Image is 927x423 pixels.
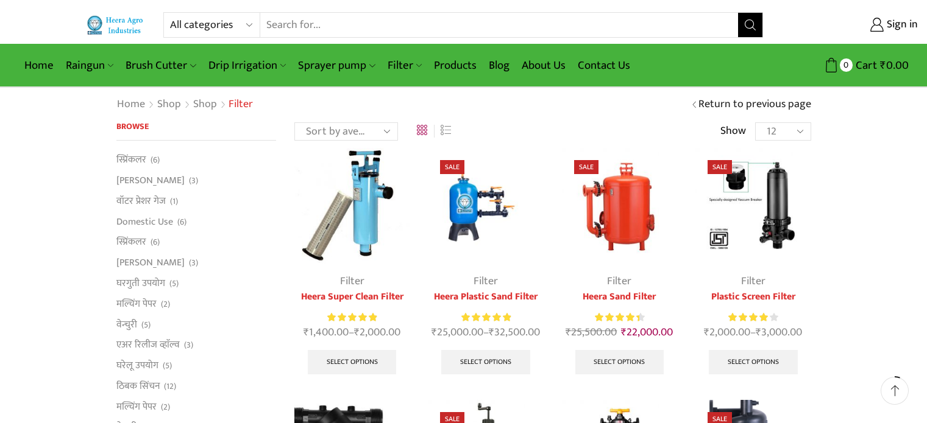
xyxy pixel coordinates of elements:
select: Shop order [294,122,398,141]
a: Shop [157,97,182,113]
a: Sign in [781,14,918,36]
a: Select options for “Heera Sand Filter” [575,350,664,374]
a: Return to previous page [698,97,811,113]
nav: Breadcrumb [116,97,253,113]
span: (3) [189,257,198,269]
span: (2) [161,298,170,310]
div: Rated 5.00 out of 5 [461,311,511,324]
bdi: 0.00 [880,56,909,75]
a: घरेलू उपयोग [116,355,158,376]
a: Shop [193,97,218,113]
a: Select options for “Heera Super Clean Filter” [308,350,397,374]
span: Rated out of 5 [595,311,639,324]
a: [PERSON_NAME] [116,253,185,273]
span: (3) [189,175,198,187]
a: Domestic Use [116,211,173,232]
span: Show [720,124,746,139]
a: Contact Us [572,51,636,80]
img: Heera Plastic Sand Filter [428,148,543,263]
a: [PERSON_NAME] [116,170,185,191]
a: Drip Irrigation [202,51,292,80]
a: वेन्चुरी [116,314,137,335]
span: ₹ [880,56,886,75]
a: मल्चिंग पेपर [116,396,157,417]
span: – [428,324,543,341]
div: Rated 5.00 out of 5 [327,311,377,324]
span: (6) [151,154,160,166]
a: Select options for “Plastic Screen Filter” [709,350,798,374]
a: Filter [474,272,498,290]
span: ₹ [566,323,571,341]
span: (6) [151,236,160,248]
img: Heera-super-clean-filter [294,148,410,263]
bdi: 25,500.00 [566,323,617,341]
a: Raingun [60,51,119,80]
img: Heera Sand Filter [562,148,677,263]
span: ₹ [354,323,360,341]
bdi: 22,000.00 [621,323,673,341]
a: ठिबक सिंचन [116,376,160,396]
span: Sale [708,160,732,174]
button: Search button [738,13,762,37]
div: Rated 4.50 out of 5 [595,311,644,324]
a: घरगुती उपयोग [116,273,165,293]
a: स्प्रिंकलर [116,153,146,170]
span: ₹ [304,323,309,341]
span: (5) [169,278,179,290]
a: Filter [607,272,631,290]
bdi: 2,000.00 [354,323,400,341]
span: ₹ [704,323,709,341]
a: Sprayer pump [292,51,381,80]
span: (12) [164,380,176,393]
span: (3) [184,339,193,351]
a: Products [428,51,483,80]
a: वॉटर प्रेशर गेज [116,191,166,211]
a: Filter [382,51,428,80]
bdi: 3,000.00 [756,323,802,341]
a: Heera Sand Filter [562,290,677,304]
span: (5) [141,319,151,331]
span: ₹ [756,323,761,341]
bdi: 25,000.00 [432,323,483,341]
input: Search for... [260,13,739,37]
span: ₹ [489,323,494,341]
span: (2) [161,401,170,413]
a: About Us [516,51,572,80]
span: ₹ [432,323,437,341]
a: Filter [340,272,364,290]
a: Brush Cutter [119,51,202,80]
a: 0 Cart ₹0.00 [775,54,909,77]
a: एअर रिलीज व्हाॅल्व [116,335,180,355]
img: Plastic Screen Filter [695,148,811,263]
div: Rated 4.00 out of 5 [728,311,778,324]
span: Sale [574,160,598,174]
bdi: 32,500.00 [489,323,540,341]
a: Home [116,97,146,113]
span: Sale [440,160,464,174]
span: Rated out of 5 [461,311,511,324]
a: Plastic Screen Filter [695,290,811,304]
a: Select options for “Heera Plastic Sand Filter” [441,350,530,374]
span: (1) [170,195,178,208]
span: Browse [116,119,149,133]
span: (5) [163,360,172,372]
span: 0 [840,58,853,71]
a: मल्चिंग पेपर [116,293,157,314]
span: Rated out of 5 [327,311,377,324]
a: Filter [741,272,765,290]
bdi: 1,400.00 [304,323,349,341]
a: स्प्रिंकलर [116,232,146,253]
span: – [695,324,811,341]
a: Heera Plastic Sand Filter [428,290,543,304]
span: Sign in [884,17,918,33]
span: (6) [177,216,186,228]
h1: Filter [229,98,253,111]
span: – [294,324,410,341]
a: Blog [483,51,516,80]
span: Cart [853,57,877,74]
span: Rated out of 5 [728,311,768,324]
bdi: 2,000.00 [704,323,750,341]
span: ₹ [621,323,627,341]
a: Heera Super Clean Filter [294,290,410,304]
a: Home [18,51,60,80]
